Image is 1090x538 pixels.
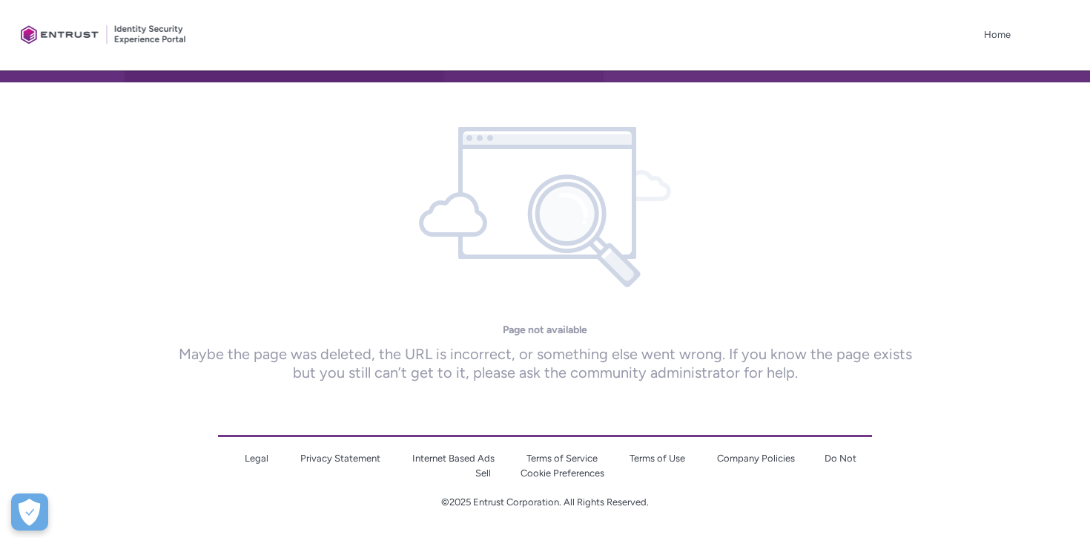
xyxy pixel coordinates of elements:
[300,453,380,464] a: Privacy Statement
[980,24,1014,46] a: Home
[218,495,872,510] p: ©2025 Entrust Corporation. All Rights Reserved.
[11,493,48,531] button: Open Preferences
[630,453,685,464] a: Terms of Use
[1074,32,1075,36] button: User Profile
[503,324,587,337] h4: Page not available
[521,468,604,479] a: Cookie Preferences
[401,127,689,288] img: illustration-page-not-found.png
[11,493,48,531] div: Cookie Preferences
[165,345,925,382] p: Maybe the page was deleted, the URL is incorrect, or something else went wrong. If you know the p...
[245,453,268,464] a: Legal
[475,453,856,479] a: Do Not Sell
[526,453,598,464] a: Terms of Service
[412,453,495,464] a: Internet Based Ads
[717,453,795,464] a: Company Policies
